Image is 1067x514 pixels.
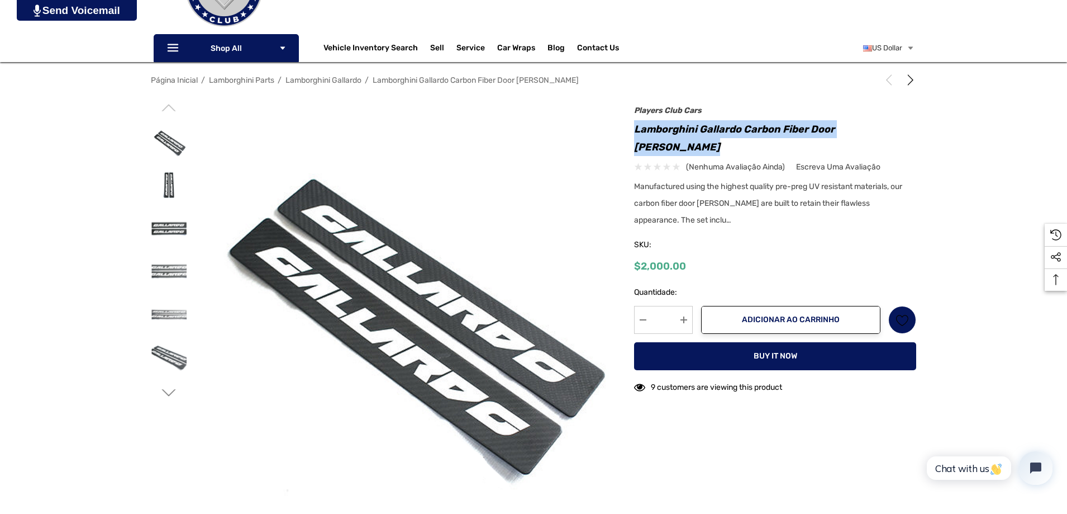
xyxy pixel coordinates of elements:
[285,76,361,85] a: Lamborghini Gallardo
[151,76,198,85] a: Página inicial
[701,306,880,334] button: Adicionar ao carrinho
[151,124,187,159] img: Lamborghini Gallardo Door Sills
[796,160,880,174] a: Escreva uma avaliação
[151,210,187,246] img: Lamborghini Gallardo Door Sills
[456,43,485,55] a: Service
[547,43,565,55] a: Blog
[166,42,183,55] svg: Icon Line
[323,43,418,55] a: Vehicle Inventory Search
[1050,229,1061,241] svg: Recently Viewed
[151,167,187,202] img: Lamborghini Gallardo Door Sills
[497,37,547,59] a: Car Wraps
[796,162,880,172] span: Escreva uma avaliação
[634,286,693,299] label: Quantidade:
[634,377,782,394] div: 9 customers are viewing this product
[634,342,916,370] button: Buy it now
[162,101,176,115] svg: Ir para o slide 2 de 2
[577,43,619,55] a: Contact Us
[686,160,785,174] span: (nenhuma avaliação ainda)
[209,76,274,85] a: Lamborghini Parts
[162,386,176,400] svg: Ir para o slide 2 de 2
[888,306,916,334] a: Lista de desejos
[634,120,916,156] h1: Lamborghini Gallardo Carbon Fiber Door [PERSON_NAME]
[497,43,535,55] span: Car Wraps
[863,37,914,59] a: Selecione a moeda: USD
[634,182,902,225] span: Manufactured using the highest quality pre-preg UV resistant materials, our carbon fiber door [PE...
[634,237,690,253] span: SKU:
[151,296,187,332] img: Lamborghini Gallardo Door Sills
[1050,252,1061,263] svg: Social Media
[154,34,299,62] p: Shop All
[634,106,702,115] a: Players Club Cars
[430,37,456,59] a: Sell
[279,44,287,52] svg: Icon Arrow Down
[151,339,187,375] img: Lamborghini Gallardo Door Sills
[151,70,916,90] nav: Breadcrumb
[634,260,686,272] span: $2,000.00
[430,43,444,55] span: Sell
[151,253,187,289] img: Lamborghini Gallardo Door Sills
[373,76,579,85] a: Lamborghini Gallardo Carbon Fiber Door [PERSON_NAME]
[914,442,1062,494] iframe: Tidio Chat
[1045,274,1067,285] svg: Top
[896,314,909,327] svg: Lista de desejos
[883,74,899,86] a: Anterior
[34,4,41,17] img: PjwhLS0gR2VuZXJhdG9yOiBHcmF2aXQuaW8gLS0+PHN2ZyB4bWxucz0iaHR0cDovL3d3dy53My5vcmcvMjAwMC9zdmciIHhtb...
[901,74,916,86] a: Próximo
